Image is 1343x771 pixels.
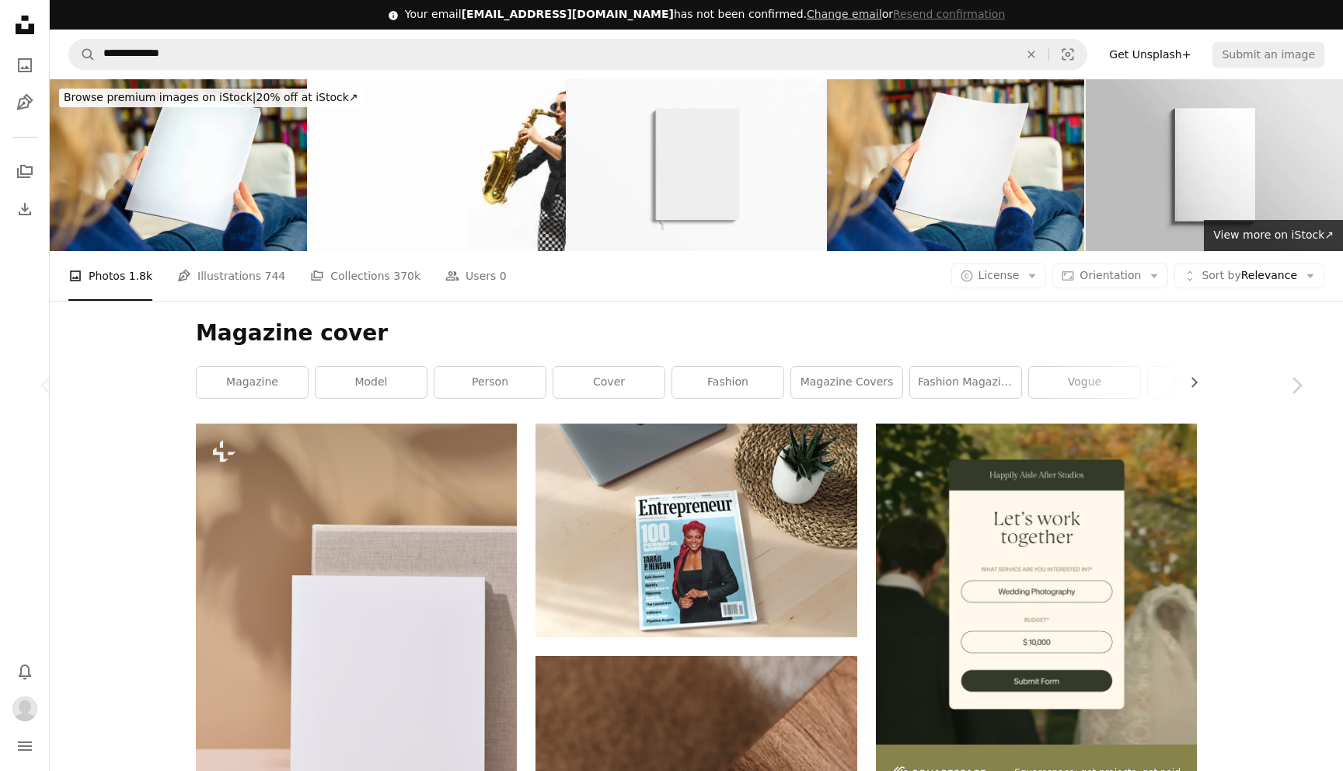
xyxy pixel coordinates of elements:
a: Photos [9,50,40,81]
img: Empty Book Template on White Background [567,79,825,251]
a: person [434,367,546,398]
a: A white box sitting on top of a table [196,657,517,671]
div: Your email has not been confirmed. [405,7,1006,23]
a: the big bang theory dvd [535,523,856,537]
button: Clear [1014,40,1048,69]
a: Users 0 [445,251,507,301]
a: Next [1250,311,1343,460]
button: Notifications [9,656,40,687]
button: Orientation [1052,263,1168,288]
a: Change email [807,8,882,20]
button: Sort byRelevance [1174,263,1324,288]
button: Menu [9,731,40,762]
a: Collections 370k [310,251,420,301]
img: file-1747939393036-2c53a76c450aimage [876,424,1197,745]
a: vogue [1029,367,1140,398]
a: cover [553,367,665,398]
span: Sort by [1202,269,1240,281]
a: Illustrations [9,87,40,118]
a: View more on iStock↗ [1204,220,1343,251]
button: Search Unsplash [69,40,96,69]
img: Avatar of user Milena Ponieważ [12,696,37,721]
span: 744 [265,267,286,284]
span: 0 [500,267,507,284]
span: View more on iStock ↗ [1213,229,1334,241]
span: Browse premium images on iStock | [64,91,256,103]
span: License [978,269,1020,281]
span: 370k [393,267,420,284]
a: Download History [9,194,40,225]
a: fashion [672,367,783,398]
button: scroll list to the right [1180,367,1197,398]
button: License [951,263,1047,288]
a: magazine [197,367,308,398]
span: or [807,8,1005,20]
span: [EMAIL_ADDRESS][DOMAIN_NAME] [462,8,674,20]
a: Get Unsplash+ [1100,42,1200,67]
button: Visual search [1049,40,1087,69]
img: the big bang theory dvd [535,424,856,637]
span: 20% off at iStock ↗ [64,91,358,103]
a: book cover [1148,367,1259,398]
button: Resend confirmation [893,7,1005,23]
img: White blank magazine page with copy space [827,79,1084,251]
a: model [316,367,427,398]
a: Illustrations 744 [177,251,285,301]
a: fashion magazine cover [910,367,1021,398]
a: Collections [9,156,40,187]
img: Looking at a blank white catalog with copy space [50,79,307,251]
h1: Magazine cover [196,319,1197,347]
a: magazine covers [791,367,902,398]
img: Woman, musician in a black and white outfit plays the saxophone with vibrant energy isolated on w... [309,79,566,251]
form: Find visuals sitewide [68,39,1087,70]
button: Submit an image [1212,42,1324,67]
img: Blank A4 photorealistic brochure mockup on light grey background. [1086,79,1343,251]
a: Browse premium images on iStock|20% off at iStock↗ [50,79,372,117]
span: Orientation [1080,269,1141,281]
button: Profile [9,693,40,724]
span: Relevance [1202,268,1297,284]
